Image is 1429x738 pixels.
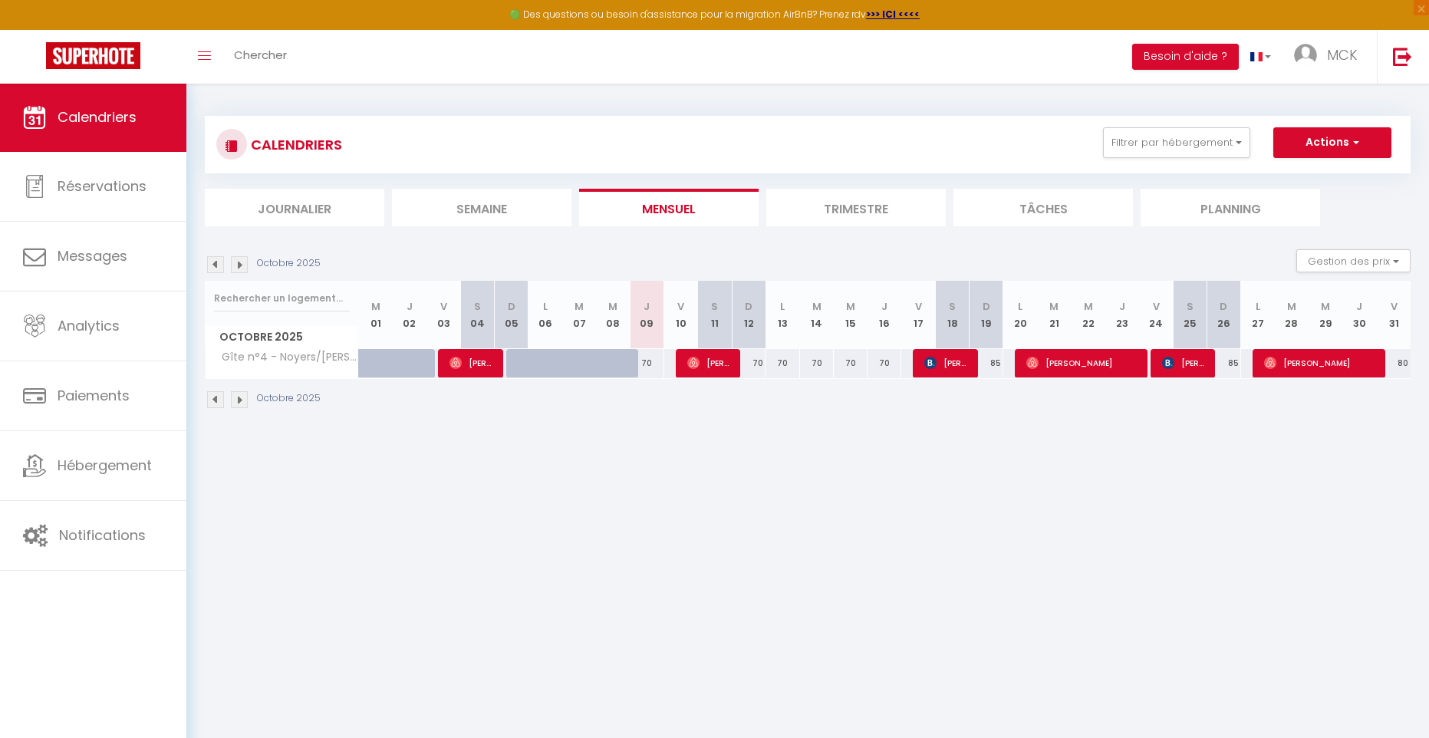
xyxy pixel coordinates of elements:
[983,299,990,314] abbr: D
[915,299,922,314] abbr: V
[1309,281,1342,349] th: 29
[1321,299,1330,314] abbr: M
[1342,281,1376,349] th: 30
[1187,299,1194,314] abbr: S
[1162,348,1207,377] span: [PERSON_NAME]
[58,176,147,196] span: Réservations
[1273,127,1391,158] button: Actions
[1377,349,1411,377] div: 80
[257,391,321,406] p: Octobre 2025
[1119,299,1125,314] abbr: J
[1018,299,1022,314] abbr: L
[460,281,494,349] th: 04
[1296,249,1411,272] button: Gestion des prix
[644,299,650,314] abbr: J
[208,349,361,366] span: Gîte n°4 - Noyers/[PERSON_NAME]
[881,299,887,314] abbr: J
[1173,281,1207,349] th: 25
[205,189,384,226] li: Journalier
[766,349,799,377] div: 70
[1207,281,1240,349] th: 26
[732,281,766,349] th: 12
[1287,299,1296,314] abbr: M
[1139,281,1173,349] th: 24
[58,107,137,127] span: Calendriers
[474,299,481,314] abbr: S
[1264,348,1377,377] span: [PERSON_NAME]
[745,299,752,314] abbr: D
[732,349,766,377] div: 70
[698,281,732,349] th: 11
[562,281,596,349] th: 07
[766,281,799,349] th: 13
[935,281,969,349] th: 18
[222,30,298,84] a: Chercher
[440,299,447,314] abbr: V
[846,299,855,314] abbr: M
[1141,189,1320,226] li: Planning
[426,281,460,349] th: 03
[868,281,901,349] th: 16
[596,281,630,349] th: 08
[664,281,698,349] th: 10
[1391,299,1398,314] abbr: V
[1026,348,1139,377] span: [PERSON_NAME]
[257,256,321,271] p: Octobre 2025
[214,285,350,312] input: Rechercher un logement...
[58,456,152,475] span: Hébergement
[1003,281,1037,349] th: 20
[1327,45,1358,64] span: MCK
[393,281,426,349] th: 02
[1220,299,1227,314] abbr: D
[392,189,571,226] li: Semaine
[1294,44,1317,67] img: ...
[1256,299,1260,314] abbr: L
[575,299,584,314] abbr: M
[528,281,562,349] th: 06
[812,299,822,314] abbr: M
[359,281,393,349] th: 01
[1103,127,1250,158] button: Filtrer par hébergement
[953,189,1133,226] li: Tâches
[247,127,342,162] h3: CALENDRIERS
[508,299,515,314] abbr: D
[1377,281,1411,349] th: 31
[1049,299,1059,314] abbr: M
[1241,281,1275,349] th: 27
[970,349,1003,377] div: 85
[766,189,946,226] li: Trimestre
[1132,44,1239,70] button: Besoin d'aide ?
[59,525,146,545] span: Notifications
[800,281,834,349] th: 14
[1393,47,1412,66] img: logout
[901,281,935,349] th: 17
[494,281,528,349] th: 05
[579,189,759,226] li: Mensuel
[800,349,834,377] div: 70
[949,299,956,314] abbr: S
[58,246,127,265] span: Messages
[1207,349,1240,377] div: 85
[866,8,920,21] a: >>> ICI <<<<
[449,348,495,377] span: [PERSON_NAME]
[1037,281,1071,349] th: 21
[1153,299,1160,314] abbr: V
[1282,30,1377,84] a: ... MCK
[543,299,548,314] abbr: L
[46,42,140,69] img: Super Booking
[1356,299,1362,314] abbr: J
[687,348,733,377] span: [PERSON_NAME]
[677,299,684,314] abbr: V
[834,281,868,349] th: 15
[608,299,617,314] abbr: M
[58,386,130,405] span: Paiements
[924,348,970,377] span: [PERSON_NAME] ROGUE
[1275,281,1309,349] th: 28
[868,349,901,377] div: 70
[58,316,120,335] span: Analytics
[780,299,785,314] abbr: L
[711,299,718,314] abbr: S
[1071,281,1105,349] th: 22
[1105,281,1139,349] th: 23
